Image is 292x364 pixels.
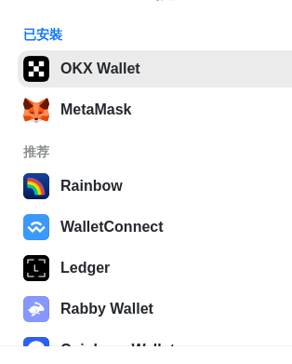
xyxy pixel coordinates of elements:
[60,301,153,317] div: Rabby Wallet
[60,219,164,236] div: WalletConnect
[60,260,110,276] div: Ledger
[23,296,49,322] img: svg+xml,%3Csvg%20xmlns%3D%22http%3A%2F%2Fwww.w3.org%2F2000%2Fsvg%22%20fill%3D%22none%22%20viewBox...
[60,342,175,358] div: Coinbase Wallet
[23,255,49,281] img: svg+xml,%3Csvg%20xmlns%3D%22http%3A%2F%2Fwww.w3.org%2F2000%2Fsvg%22%20width%3D%2228%22%20height%3...
[23,214,49,240] img: svg+xml,%3Csvg%20width%3D%2228%22%20height%3D%2228%22%20viewBox%3D%220%200%2028%2028%22%20fill%3D...
[60,101,131,118] div: MetaMask
[60,178,123,195] div: Rainbow
[23,337,49,363] img: svg+xml,%3Csvg%20width%3D%2228%22%20height%3D%2228%22%20viewBox%3D%220%200%2028%2028%22%20fill%3D...
[23,173,49,199] img: svg+xml,%3Csvg%20width%3D%22120%22%20height%3D%22120%22%20viewBox%3D%220%200%20120%20120%22%20fil...
[23,97,49,123] img: svg+xml;base64,PHN2ZyB3aWR0aD0iMzUiIGhlaWdodD0iMzQiIHZpZXdCb3g9IjAgMCAzNSAzNCIgZmlsbD0ibm9uZSIgeG...
[23,56,49,82] img: 5VZ71FV6L7PA3gg3tXrdQ+DgLhC+75Wq3no69P3MC0NFQpx2lL04Ql9gHK1bRDjsSBIvScBnDTk1WrlGIZBorIDEYJj+rhdgn...
[60,61,140,77] div: OKX Wallet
